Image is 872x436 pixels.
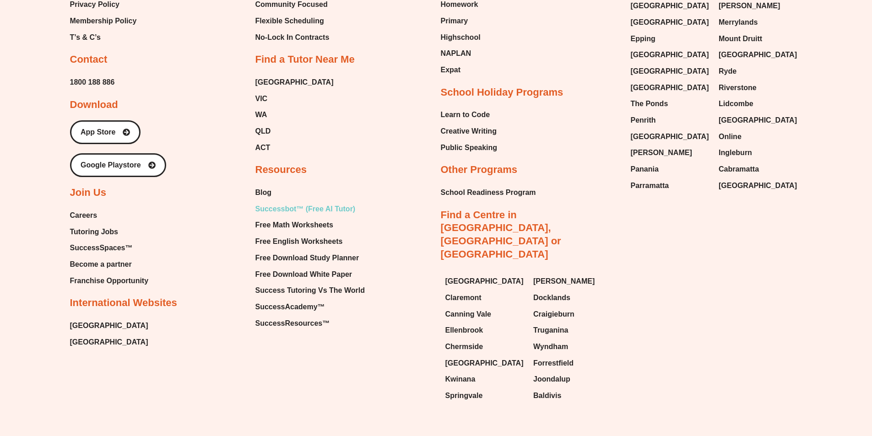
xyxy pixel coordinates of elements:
a: Ryde [719,65,798,78]
a: No-Lock In Contracts [255,31,333,44]
span: [GEOGRAPHIC_DATA] [719,48,797,62]
h2: Download [70,98,118,112]
span: NAPLAN [441,47,471,60]
a: Penrith [631,113,710,127]
span: Highschool [441,31,481,44]
a: Riverstone [719,81,798,95]
a: [GEOGRAPHIC_DATA] [255,75,334,89]
span: Free Download White Paper [255,268,352,281]
span: Kwinana [445,372,476,386]
a: Wyndham [533,340,612,354]
span: SuccessSpaces™ [70,241,133,255]
span: Learn to Code [441,108,490,122]
span: Docklands [533,291,570,305]
span: Free Math Worksheets [255,218,333,232]
a: Public Speaking [441,141,498,155]
span: Ingleburn [719,146,752,160]
a: Lidcombe [719,97,798,111]
span: Penrith [631,113,656,127]
span: Free Download Study Planner [255,251,359,265]
h2: International Websites [70,296,177,310]
span: Careers [70,209,97,222]
span: Lidcombe [719,97,753,111]
a: WA [255,108,334,122]
span: Franchise Opportunity [70,274,149,288]
span: SuccessResources™ [255,317,330,330]
h2: Contact [70,53,108,66]
span: [PERSON_NAME] [533,275,595,288]
a: Success Tutoring Vs The World [255,284,365,297]
a: [GEOGRAPHIC_DATA] [631,130,710,144]
span: Free English Worksheets [255,235,343,248]
a: SuccessAcademy™ [255,300,365,314]
a: Learn to Code [441,108,498,122]
a: [PERSON_NAME] [631,146,710,160]
span: [GEOGRAPHIC_DATA] [631,16,709,29]
span: T’s & C’s [70,31,101,44]
a: Canning Vale [445,307,525,321]
span: Primary [441,14,468,28]
a: Find a Centre in [GEOGRAPHIC_DATA], [GEOGRAPHIC_DATA] or [GEOGRAPHIC_DATA] [441,209,561,260]
a: [GEOGRAPHIC_DATA] [445,356,525,370]
span: [GEOGRAPHIC_DATA] [719,179,797,193]
a: Springvale [445,389,525,403]
a: ACT [255,141,334,155]
a: Highschool [441,31,485,44]
span: [GEOGRAPHIC_DATA] [719,113,797,127]
a: Claremont [445,291,525,305]
a: Become a partner [70,258,149,271]
a: Free Download White Paper [255,268,365,281]
span: Craigieburn [533,307,574,321]
span: No-Lock In Contracts [255,31,330,44]
a: [GEOGRAPHIC_DATA] [719,179,798,193]
span: [GEOGRAPHIC_DATA] [445,275,524,288]
span: Panania [631,162,659,176]
span: [GEOGRAPHIC_DATA] [631,65,709,78]
a: Membership Policy [70,14,137,28]
a: NAPLAN [441,47,485,60]
a: Online [719,130,798,144]
a: Kwinana [445,372,525,386]
a: Joondalup [533,372,612,386]
span: Blog [255,186,272,199]
span: SuccessAcademy™ [255,300,325,314]
span: Chermside [445,340,483,354]
a: Parramatta [631,179,710,193]
span: Expat [441,63,461,77]
a: [GEOGRAPHIC_DATA] [719,113,798,127]
a: [GEOGRAPHIC_DATA] [70,335,148,349]
a: Successbot™ (Free AI Tutor) [255,202,365,216]
span: Riverstone [719,81,757,95]
a: VIC [255,92,334,106]
span: Springvale [445,389,483,403]
span: Tutoring Jobs [70,225,118,239]
span: [GEOGRAPHIC_DATA] [70,319,148,333]
span: Forrestfield [533,356,574,370]
a: Primary [441,14,485,28]
span: Cabramatta [719,162,759,176]
span: App Store [81,129,115,136]
span: Creative Writing [441,124,497,138]
span: Google Playstore [81,161,141,169]
span: Parramatta [631,179,669,193]
span: VIC [255,92,268,106]
a: Blog [255,186,365,199]
a: Ingleburn [719,146,798,160]
a: Truganina [533,323,612,337]
h2: School Holiday Programs [441,86,563,99]
h2: Find a Tutor Near Me [255,53,355,66]
span: QLD [255,124,271,138]
a: App Store [70,120,141,144]
span: Merrylands [719,16,758,29]
span: Flexible Scheduling [255,14,324,28]
a: QLD [255,124,334,138]
span: [GEOGRAPHIC_DATA] [631,81,709,95]
span: Joondalup [533,372,570,386]
span: Become a partner [70,258,132,271]
iframe: Chat Widget [720,333,872,436]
